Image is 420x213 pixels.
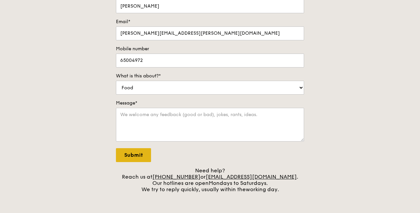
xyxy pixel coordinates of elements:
span: Mondays to Saturdays. [209,180,268,186]
label: What is this about?* [116,73,304,79]
input: Submit [116,148,151,162]
label: Message* [116,100,304,106]
label: Mobile number [116,46,304,52]
a: [PHONE_NUMBER] [152,174,200,180]
div: Need help? Reach us at or . Our hotlines are open We try to reply quickly, usually within the [116,167,304,192]
span: working day. [246,186,279,192]
label: Email* [116,19,304,25]
a: [EMAIL_ADDRESS][DOMAIN_NAME] [206,174,297,180]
